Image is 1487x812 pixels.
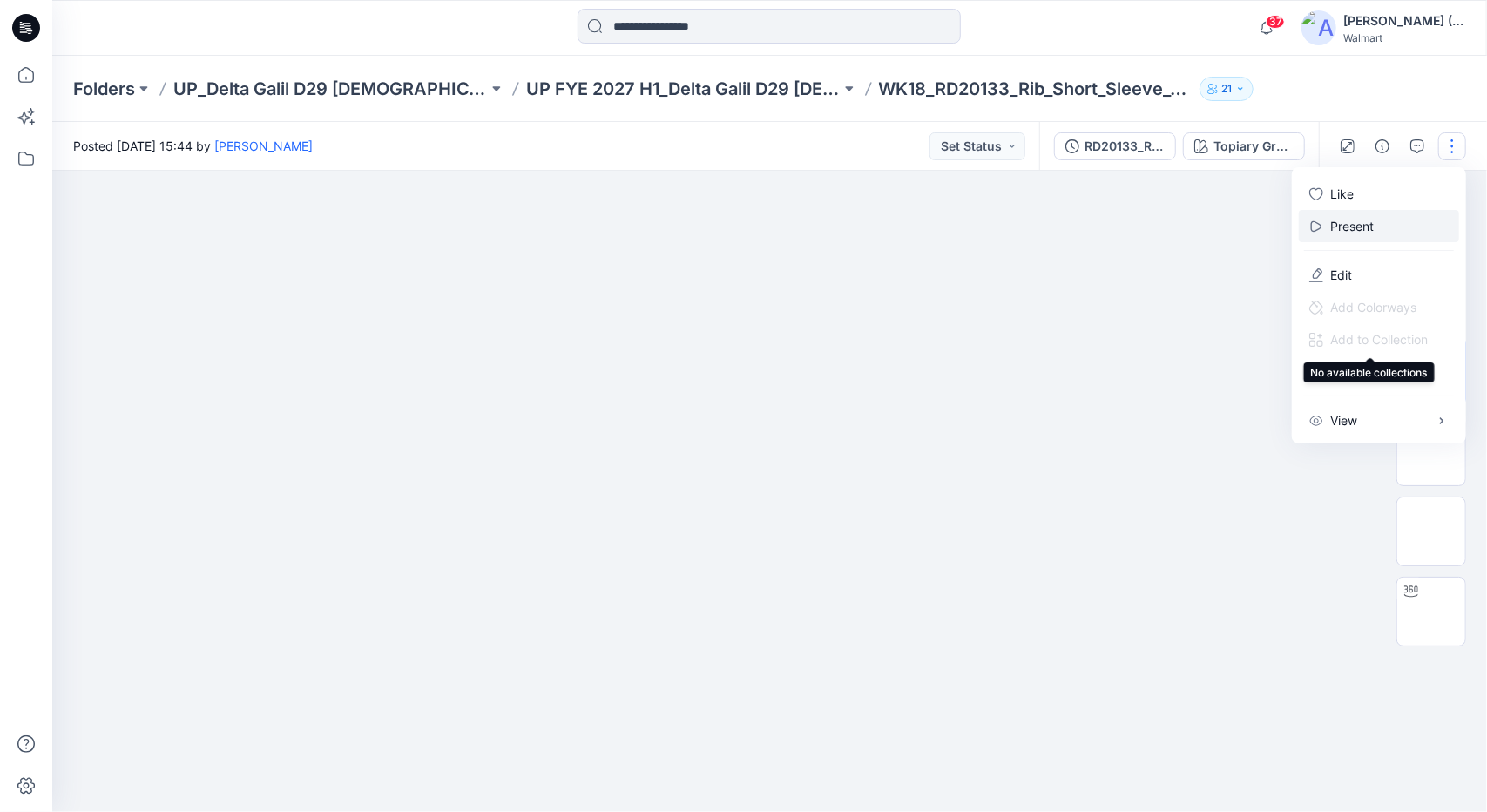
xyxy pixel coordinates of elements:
[879,77,1193,101] p: WK18_RD20133_Rib_Short_Sleeve_Tee_Shirt
[73,77,135,101] a: Folders
[1330,362,1409,381] p: Duplicate to...
[1330,217,1374,235] a: Present
[1330,266,1352,284] a: Edit
[1221,79,1232,98] p: 21
[1266,15,1285,29] span: 37
[1301,10,1336,45] img: avatar
[1330,185,1354,203] p: Like
[214,139,313,153] a: [PERSON_NAME]
[173,77,488,101] a: UP_Delta Galil D29 [DEMOGRAPHIC_DATA] NOBO Intimates
[1085,137,1165,156] div: RD20133_Rib_Short_Sleeve_Tee_Shirt
[1343,31,1465,44] div: Walmart
[1343,10,1465,31] div: [PERSON_NAME] (Delta Galil)
[73,137,313,155] span: Posted [DATE] 15:44 by
[526,77,841,101] a: UP FYE 2027 H1_Delta Galil D29 [DEMOGRAPHIC_DATA] NOBO Wall
[1369,132,1396,160] button: Details
[1054,132,1176,160] button: RD20133_Rib_Short_Sleeve_Tee_Shirt
[1200,77,1254,101] button: 21
[1213,137,1294,156] div: Topiary Green
[1330,411,1357,430] p: View
[1183,132,1305,160] button: Topiary Green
